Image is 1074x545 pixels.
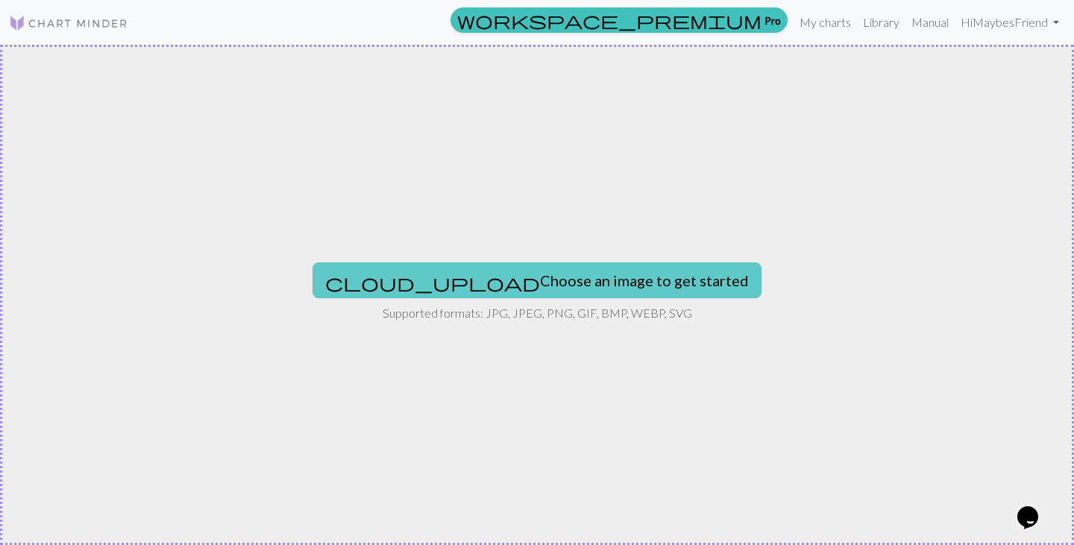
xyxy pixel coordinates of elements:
img: Logo [9,14,128,32]
span: cloud_upload [325,272,540,293]
button: Choose an image to get started [313,262,761,298]
a: Library [857,7,905,37]
span: workspace_premium [457,10,761,31]
a: Manual [905,7,955,37]
a: HiMaybesFriend [955,7,1065,37]
p: Supported formats: JPG, JPEG, PNG, GIF, BMP, WEBP, SVG [383,304,692,322]
a: My charts [794,7,857,37]
a: Pro [450,7,788,33]
iframe: chat widget [1011,485,1059,530]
